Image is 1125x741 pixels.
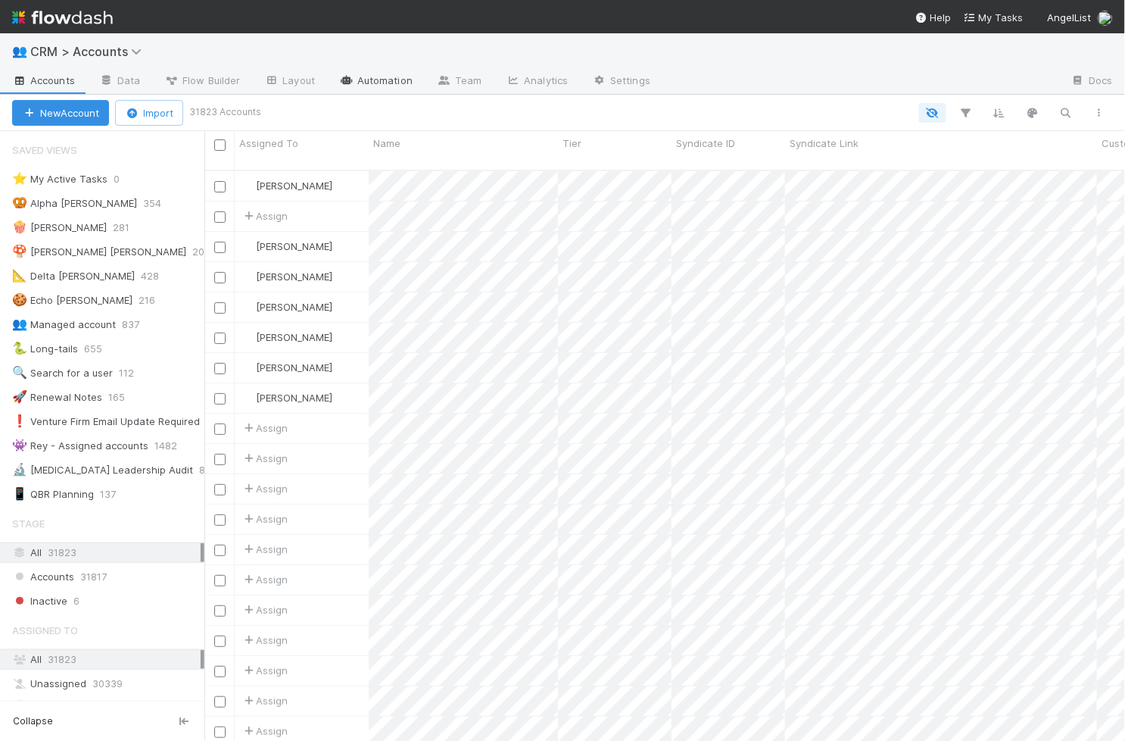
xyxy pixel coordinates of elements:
span: 🔬 [12,463,27,476]
span: Assign [241,572,288,587]
div: Echo [PERSON_NAME] [12,291,132,310]
span: Accounts [12,567,74,586]
div: Search for a user [12,364,113,383]
input: Toggle Row Selected [214,514,226,526]
button: NewAccount [12,100,109,126]
input: Toggle Row Selected [214,545,226,556]
img: avatar_7e1c67d1-c55a-4d71-9394-c171c6adeb61.png [1098,11,1113,26]
span: Assign [241,542,288,557]
span: Saved Views [12,135,77,165]
input: Toggle Row Selected [214,454,226,465]
span: Assign [241,481,288,496]
span: Tier [562,136,581,151]
span: Assign [241,693,288,708]
img: avatar_4aa8e4fd-f2b7-45ba-a6a5-94a913ad1fe4.png [242,180,254,192]
span: 🍿 [12,220,27,233]
span: ⭐ [12,172,27,185]
span: 354 [143,194,176,213]
span: 📐 [12,269,27,282]
div: Delta [PERSON_NAME] [12,267,135,286]
span: [PERSON_NAME] [256,240,332,252]
div: Help [915,10,952,25]
div: [PERSON_NAME] [241,330,332,345]
div: [PERSON_NAME] [241,178,332,193]
span: Assign [241,633,288,648]
span: [PERSON_NAME] [256,361,332,374]
span: 👥 [12,45,27,58]
span: 📱 [12,487,27,500]
div: Unassigned [12,674,201,693]
span: 428 [141,267,174,286]
span: Assign [241,421,288,436]
img: avatar_0a9e60f7-03da-485c-bb15-a40c44fcec20.png [242,240,254,252]
span: Accounts [12,73,75,88]
span: 165 [108,388,140,407]
span: 1482 [154,436,192,455]
span: Syndicate ID [676,136,735,151]
img: avatar_18c010e4-930e-4480-823a-7726a265e9dd.png [12,700,27,715]
span: Flow Builder [164,73,240,88]
div: Rey - Assigned accounts [12,436,148,455]
button: Import [115,100,183,126]
div: [PERSON_NAME] [241,360,332,375]
span: [PERSON_NAME] [256,180,332,192]
img: avatar_462714f4-64db-4129-b9df-50d7d164b9fc.png [242,361,254,374]
span: Assign [241,602,288,617]
span: 203 [192,242,226,261]
span: 👾 [12,439,27,452]
span: 898 [199,461,232,480]
span: 655 [84,339,117,358]
span: Name [373,136,400,151]
input: Toggle Row Selected [214,424,226,435]
input: Toggle Row Selected [214,605,226,617]
div: Managed account [12,315,116,334]
span: 31823 [48,543,76,562]
span: 281 [113,218,145,237]
span: Assigned To [12,615,78,646]
div: Renewal Notes [12,388,102,407]
span: 🍄 [12,245,27,258]
span: Stage [12,508,45,539]
input: Toggle Row Selected [214,211,226,223]
div: [PERSON_NAME] [241,239,332,254]
span: 112 [119,364,149,383]
span: 🍪 [12,293,27,306]
span: [PERSON_NAME] [256,301,332,313]
a: Analytics [494,70,580,94]
span: Assign [241,208,288,224]
div: [PERSON_NAME] [12,218,107,237]
span: 837 [122,315,154,334]
img: avatar_ac990a78-52d7-40f8-b1fe-cbbd1cda261e.png [242,270,254,283]
input: Toggle Row Selected [214,666,226,677]
span: Assign [241,451,288,466]
span: Assign [241,724,288,739]
span: AngelList [1048,11,1092,23]
span: Assigned To [239,136,298,151]
span: 30339 [92,674,123,693]
img: avatar_6cb813a7-f212-4ca3-9382-463c76e0b247.png [242,331,254,343]
div: My Active Tasks [12,170,108,189]
span: Inactive [12,592,67,611]
span: 🔍 [12,366,27,379]
span: 🐍 [12,342,27,355]
span: ❗ [12,414,27,427]
span: 31823 [48,653,76,665]
a: Docs [1059,70,1125,94]
input: Toggle Row Selected [214,242,226,253]
span: CRM > Accounts [30,44,149,59]
input: Toggle Row Selected [214,575,226,586]
div: [PERSON_NAME] [241,299,332,314]
span: 31817 [80,567,107,586]
span: [PERSON_NAME] [256,331,332,343]
span: 🚀 [12,390,27,403]
span: 👥 [12,317,27,330]
span: Collapse [13,714,53,728]
small: 31823 Accounts [189,105,261,119]
input: Toggle Row Selected [214,363,226,374]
